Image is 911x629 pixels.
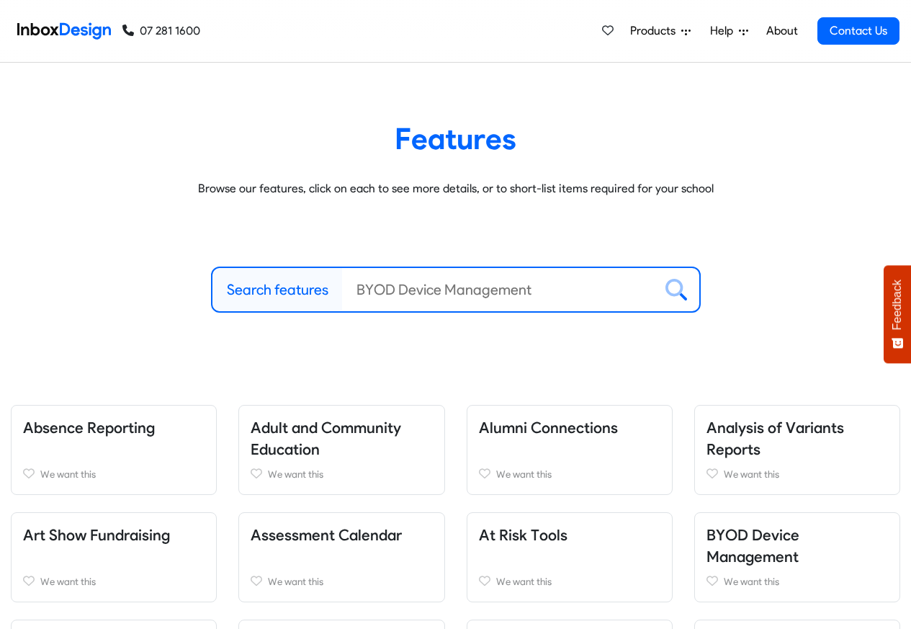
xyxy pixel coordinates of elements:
[23,465,205,483] a: We want this
[22,180,889,197] p: Browse our features, click on each to see more details, or to short-list items required for your ...
[724,576,779,587] span: We want this
[683,512,911,602] div: BYOD Device Management
[40,576,96,587] span: We want this
[251,465,432,483] a: We want this
[251,573,432,590] a: We want this
[268,468,323,480] span: We want this
[706,419,844,458] a: Analysis of Variants Reports
[479,526,567,544] a: At Risk Tools
[706,465,888,483] a: We want this
[23,573,205,590] a: We want this
[706,526,799,566] a: BYOD Device Management
[228,405,455,495] div: Adult and Community Education
[227,279,328,300] label: Search features
[479,419,618,437] a: Alumni Connections
[40,468,96,480] span: We want this
[268,576,323,587] span: We want this
[456,405,683,495] div: Alumni Connections
[479,573,660,590] a: We want this
[456,512,683,602] div: At Risk Tools
[23,419,155,437] a: Absence Reporting
[342,268,654,311] input: BYOD Device Management
[710,22,739,40] span: Help
[479,465,660,483] a: We want this
[683,405,911,495] div: Analysis of Variants Reports
[496,576,552,587] span: We want this
[891,280,904,330] span: Feedback
[884,265,911,363] button: Feedback - Show survey
[496,468,552,480] span: We want this
[251,526,402,544] a: Assessment Calendar
[817,17,899,45] a: Contact Us
[228,512,455,602] div: Assessment Calendar
[22,120,889,157] heading: Features
[706,573,888,590] a: We want this
[762,17,802,45] a: About
[122,22,200,40] a: 07 281 1600
[624,17,696,45] a: Products
[704,17,754,45] a: Help
[630,22,681,40] span: Products
[23,526,170,544] a: Art Show Fundraising
[724,468,779,480] span: We want this
[251,419,401,458] a: Adult and Community Education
